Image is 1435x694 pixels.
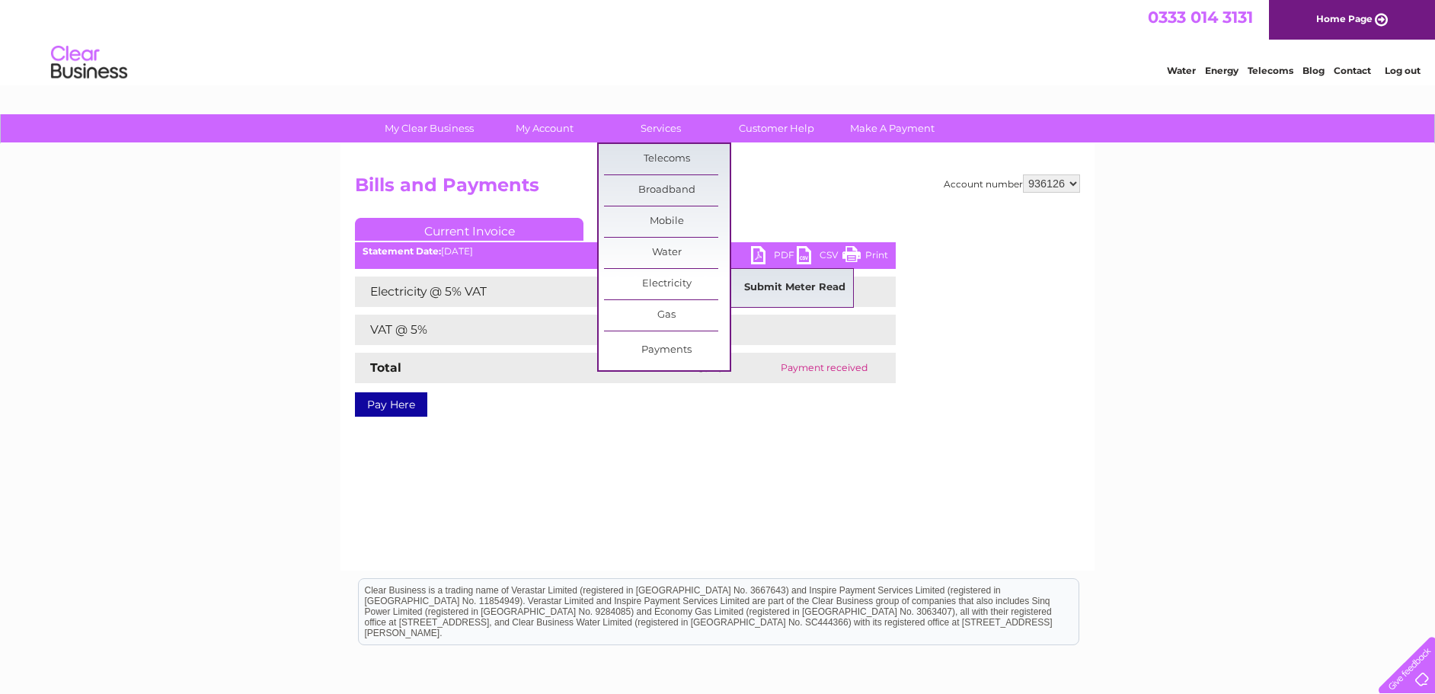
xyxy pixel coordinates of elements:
[842,246,888,268] a: Print
[604,269,730,299] a: Electricity
[1248,65,1293,76] a: Telecoms
[604,238,730,268] a: Water
[732,273,858,303] a: Submit Meter Read
[604,144,730,174] a: Telecoms
[50,40,128,86] img: logo.png
[1302,65,1325,76] a: Blog
[1167,65,1196,76] a: Water
[753,353,896,383] td: Payment received
[1385,65,1421,76] a: Log out
[363,245,441,257] b: Statement Date:
[355,315,679,345] td: VAT @ 5%
[604,300,730,331] a: Gas
[355,218,583,241] a: Current Invoice
[714,114,839,142] a: Customer Help
[355,392,427,417] a: Pay Here
[482,114,608,142] a: My Account
[366,114,492,142] a: My Clear Business
[355,246,896,257] div: [DATE]
[359,8,1079,74] div: Clear Business is a trading name of Verastar Limited (registered in [GEOGRAPHIC_DATA] No. 3667643...
[1334,65,1371,76] a: Contact
[829,114,955,142] a: Make A Payment
[604,206,730,237] a: Mobile
[355,174,1080,203] h2: Bills and Payments
[1205,65,1238,76] a: Energy
[1148,8,1253,27] a: 0333 014 3131
[751,246,797,268] a: PDF
[355,277,679,307] td: Electricity @ 5% VAT
[370,360,401,375] strong: Total
[604,175,730,206] a: Broadband
[679,315,855,345] td: £1.12
[604,335,730,366] a: Payments
[598,114,724,142] a: Services
[944,174,1080,193] div: Account number
[797,246,842,268] a: CSV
